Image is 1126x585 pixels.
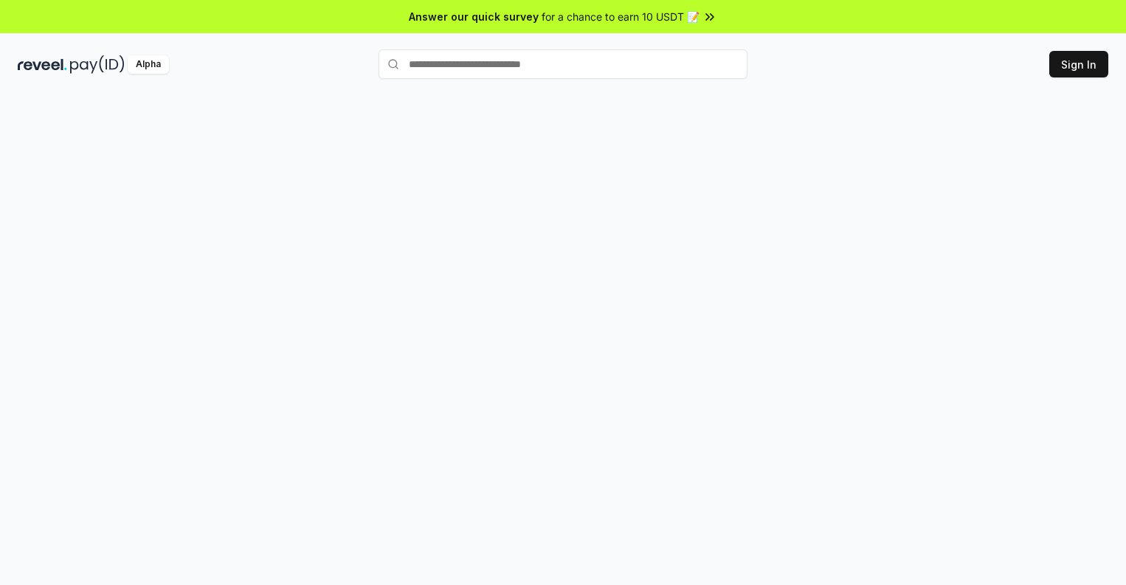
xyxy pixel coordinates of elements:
[409,9,539,24] span: Answer our quick survey
[542,9,700,24] span: for a chance to earn 10 USDT 📝
[18,55,67,74] img: reveel_dark
[1049,51,1108,77] button: Sign In
[70,55,125,74] img: pay_id
[128,55,169,74] div: Alpha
